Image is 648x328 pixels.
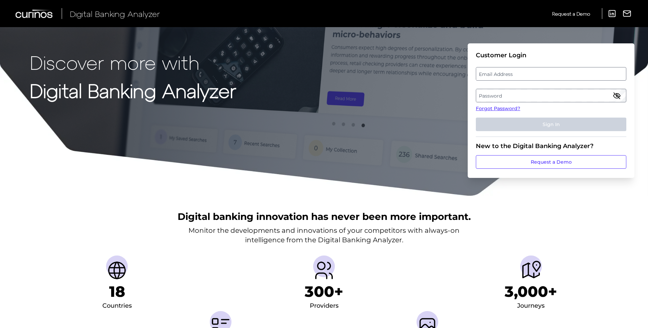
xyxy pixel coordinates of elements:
[476,105,626,112] a: Forgot Password?
[16,9,54,18] img: Curinos
[30,79,236,102] strong: Digital Banking Analyzer
[313,260,335,281] img: Providers
[305,283,343,301] h1: 300+
[476,118,626,131] button: Sign In
[188,226,460,245] p: Monitor the developments and innovations of your competitors with always-on intelligence from the...
[106,260,128,281] img: Countries
[70,9,160,19] span: Digital Banking Analyzer
[552,11,590,17] span: Request a Demo
[30,52,236,73] p: Discover more with
[178,210,471,223] h2: Digital banking innovation has never been more important.
[476,155,626,169] a: Request a Demo
[109,283,125,301] h1: 18
[102,301,132,311] div: Countries
[476,52,626,59] div: Customer Login
[520,260,542,281] img: Journeys
[476,142,626,150] div: New to the Digital Banking Analyzer?
[517,301,545,311] div: Journeys
[476,68,626,80] label: Email Address
[476,89,626,102] label: Password
[552,8,590,19] a: Request a Demo
[505,283,557,301] h1: 3,000+
[310,301,339,311] div: Providers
